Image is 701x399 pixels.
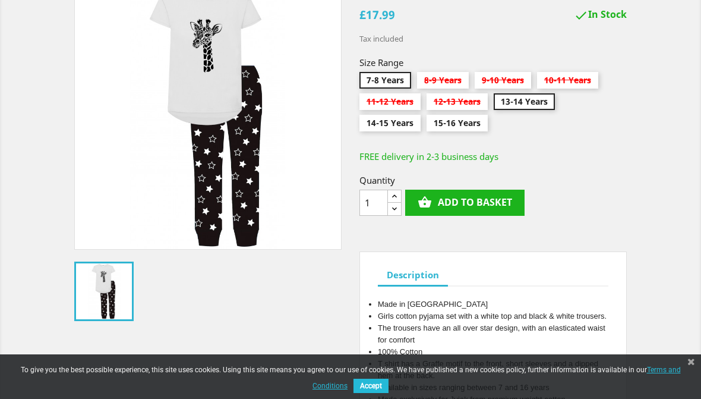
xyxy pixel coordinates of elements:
[12,366,689,396] div: To give you the best possible experience, this site uses cookies. Using this site means you agree...
[378,299,608,310] li: Made in [GEOGRAPHIC_DATA]
[359,150,498,162] span: FREE delivery in 2-3 business days
[378,347,422,356] span: 100% Cotton
[378,323,605,344] span: The trousers have an all over star design, with an elasticated waist for comfort
[418,196,432,211] i: shopping_basket
[574,8,627,23] span: In Stock
[574,8,588,23] i: check
[378,264,448,287] a: Description
[353,379,389,393] button: Accept
[359,33,627,45] div: Tax included
[359,56,627,68] span: Size Range
[312,362,681,392] a: Terms and Conditions
[359,174,627,186] span: Quantity
[405,190,525,216] button: shopping_basketAdd to basket
[359,190,388,216] input: Quantity
[378,312,607,321] span: Girls cotton pyjama set with a white top and black & white trousers.
[359,7,395,23] span: £17.99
